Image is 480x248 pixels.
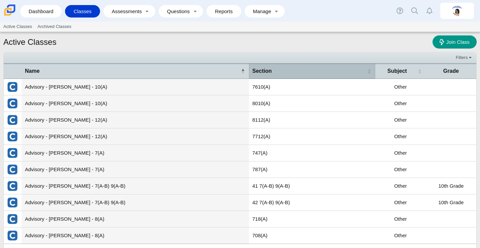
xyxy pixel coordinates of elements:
[162,5,190,18] a: Questions
[272,5,281,18] a: Toggle expanded
[7,82,18,92] img: External class connected through Clever
[22,128,249,145] td: Advisory - [PERSON_NAME] - 12(A)
[249,95,375,112] td: 8010(A)
[249,79,375,95] td: 7610(A)
[440,3,474,19] a: xiomara.rivera.Kepz75
[454,54,475,61] a: Filters
[375,112,426,128] td: Other
[249,161,375,178] td: 787(A)
[7,131,18,142] img: External class connected through Clever
[3,3,17,17] img: Carmen School of Science & Technology
[387,68,407,74] span: Subject
[249,227,375,244] td: 708(A)
[375,211,426,227] td: Other
[252,68,272,74] span: Section
[422,3,437,18] a: Alerts
[375,178,426,194] td: Other
[3,36,56,48] h1: Active Classes
[22,211,249,227] td: Advisory - [PERSON_NAME] - 8(A)
[375,194,426,211] td: Other
[426,194,476,211] td: 10th Grade
[375,79,426,95] td: Other
[7,230,18,241] img: External class connected through Clever
[249,128,375,145] td: 7712(A)
[249,211,375,227] td: 718(A)
[35,22,74,32] a: Archived Classes
[375,128,426,145] td: Other
[452,5,462,16] img: xiomara.rivera.Kepz75
[241,64,245,78] span: Name : Activate to invert sorting
[22,227,249,244] td: Advisory - [PERSON_NAME] - 8(A)
[7,98,18,109] img: External class connected through Clever
[7,164,18,175] img: External class connected through Clever
[375,95,426,112] td: Other
[418,64,422,78] span: Subject : Activate to sort
[249,194,375,211] td: 42 7(A-B) 9(A-B)
[426,178,476,194] td: 10th Grade
[24,5,58,18] a: Dashboard
[22,161,249,178] td: Advisory - [PERSON_NAME] - 7(A)
[375,145,426,161] td: Other
[443,68,459,74] span: Grade
[210,5,238,18] a: Reports
[7,214,18,224] img: External class connected through Clever
[25,68,40,74] span: Name
[22,194,249,211] td: Advisory - [PERSON_NAME] - 7(A-B) 9(A-B)
[190,5,200,18] a: Toggle expanded
[7,181,18,191] img: External class connected through Clever
[7,115,18,125] img: External class connected through Clever
[22,178,249,194] td: Advisory - [PERSON_NAME] - 7(A-B) 9(A-B)
[107,5,142,18] a: Assessments
[22,112,249,128] td: Advisory - [PERSON_NAME] - 12(A)
[249,112,375,128] td: 8112(A)
[248,5,272,18] a: Manage
[446,39,470,45] span: Join Class
[375,227,426,244] td: Other
[142,5,152,18] a: Toggle expanded
[22,95,249,112] td: Advisory - [PERSON_NAME] - 10(A)
[433,35,477,49] a: Join Class
[7,148,18,158] img: External class connected through Clever
[249,145,375,161] td: 747(A)
[1,22,35,32] a: Active Classes
[249,178,375,194] td: 41 7(A-B) 9(A-B)
[68,5,96,18] a: Classes
[7,197,18,208] img: External class connected through Clever
[3,12,17,18] a: Carmen School of Science & Technology
[367,64,371,78] span: Section : Activate to sort
[375,161,426,178] td: Other
[22,79,249,95] td: Advisory - [PERSON_NAME] - 10(A)
[22,145,249,161] td: Advisory - [PERSON_NAME] - 7(A)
